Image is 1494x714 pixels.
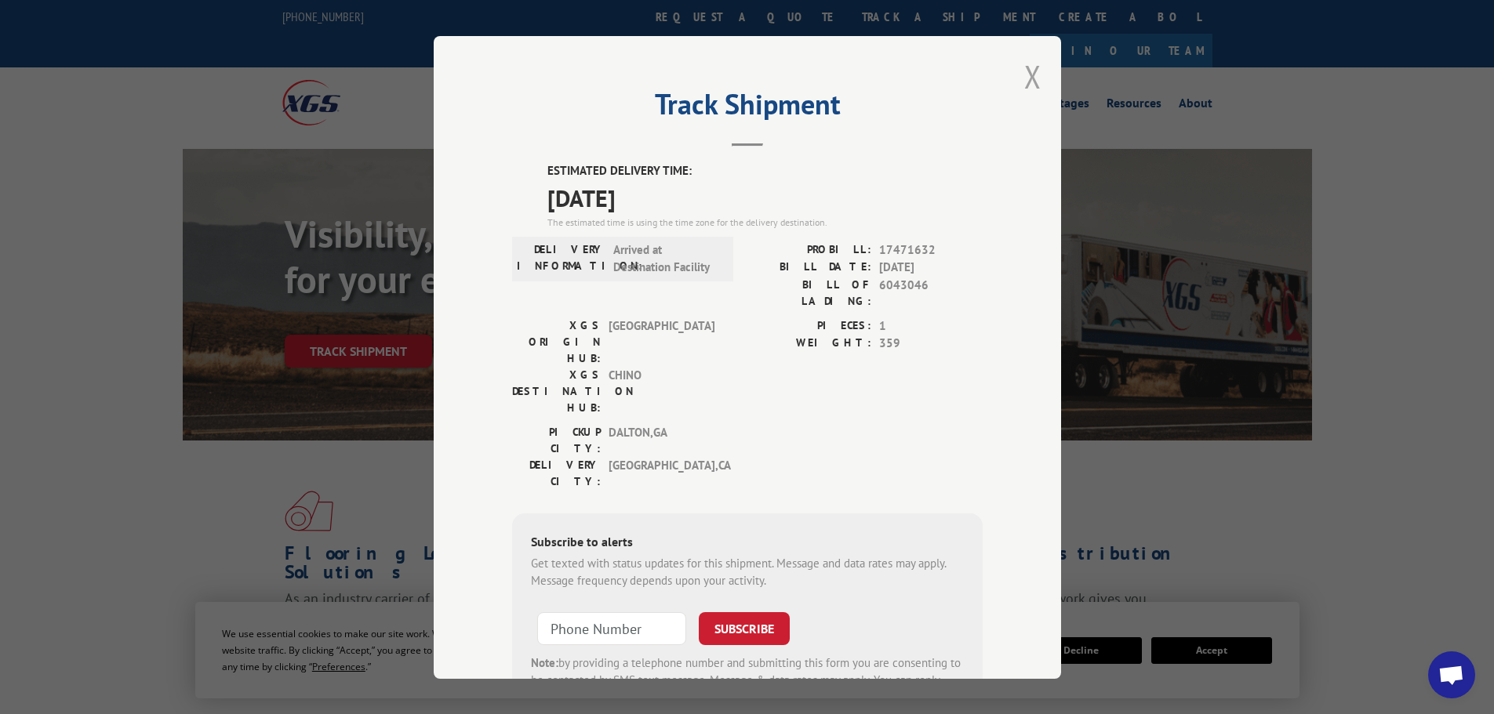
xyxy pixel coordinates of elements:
[879,241,983,259] span: 17471632
[609,317,714,366] span: [GEOGRAPHIC_DATA]
[1024,56,1041,97] button: Close modal
[879,317,983,335] span: 1
[609,423,714,456] span: DALTON , GA
[517,241,605,276] label: DELIVERY INFORMATION:
[531,654,964,707] div: by providing a telephone number and submitting this form you are consenting to be contacted by SM...
[531,531,964,554] div: Subscribe to alerts
[609,366,714,415] span: CHINO
[512,366,601,415] label: XGS DESTINATION HUB:
[699,611,790,644] button: SUBSCRIBE
[609,456,714,489] span: [GEOGRAPHIC_DATA] , CA
[879,259,983,277] span: [DATE]
[879,335,983,353] span: 359
[747,335,871,353] label: WEIGHT:
[547,162,983,180] label: ESTIMATED DELIVERY TIME:
[547,179,983,215] span: [DATE]
[537,611,686,644] input: Phone Number
[1428,651,1475,698] div: Open chat
[747,276,871,309] label: BILL OF LADING:
[747,259,871,277] label: BILL DATE:
[531,654,558,669] strong: Note:
[747,241,871,259] label: PROBILL:
[512,456,601,489] label: DELIVERY CITY:
[613,241,719,276] span: Arrived at Destination Facility
[512,423,601,456] label: PICKUP CITY:
[747,317,871,335] label: PIECES:
[879,276,983,309] span: 6043046
[547,215,983,229] div: The estimated time is using the time zone for the delivery destination.
[512,317,601,366] label: XGS ORIGIN HUB:
[512,93,983,123] h2: Track Shipment
[531,554,964,589] div: Get texted with status updates for this shipment. Message and data rates may apply. Message frequ...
